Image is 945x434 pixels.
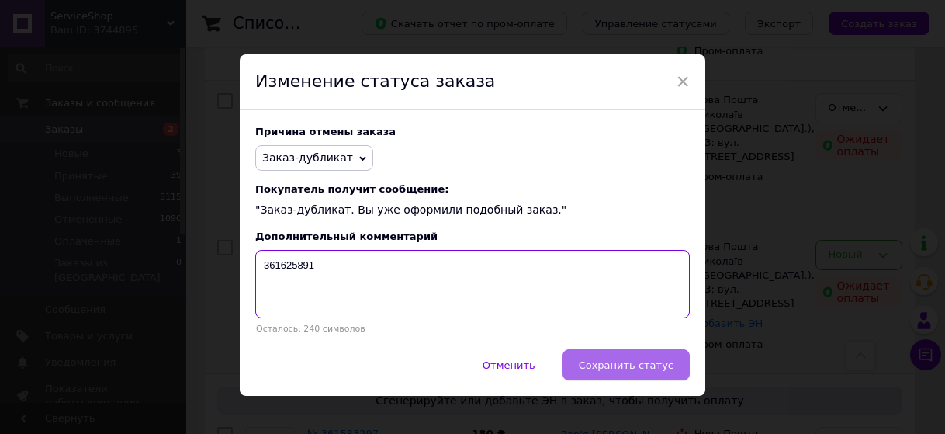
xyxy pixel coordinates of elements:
p: Осталось: 240 символов [255,324,690,334]
div: Причина отмены заказа [255,126,690,137]
span: × [676,68,690,95]
textarea: 361625891 [255,250,690,318]
div: Изменение статуса заказа [240,54,705,110]
button: Сохранить статус [562,349,690,380]
button: Отменить [466,349,552,380]
span: Покупатель получит сообщение: [255,183,690,195]
div: Дополнительный комментарий [255,231,690,242]
span: Заказ-дубликат [262,151,353,164]
div: "Заказ-дубликат. Вы уже оформили подобный заказ." [255,183,690,218]
span: Отменить [483,359,535,371]
span: Сохранить статус [579,359,673,371]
